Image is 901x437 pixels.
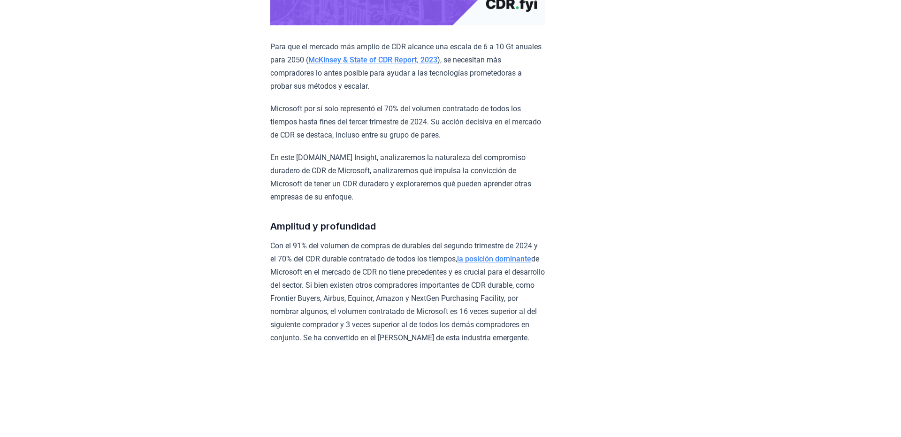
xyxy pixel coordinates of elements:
[270,153,531,201] font: En este [DOMAIN_NAME] Insight, analizaremos la naturaleza del compromiso duradero de CDR de Micro...
[457,254,531,263] a: la posición dominante
[308,55,437,64] a: McKinsey & State of CDR Report, 2023
[270,55,522,91] font: ), se necesitan más compradores lo antes posible para ayudar a las tecnologías prometedoras a pro...
[270,104,541,139] font: Microsoft por sí solo representó el 70% del volumen contratado de todos los tiempos hasta fines d...
[270,254,545,342] font: de Microsoft en el mercado de CDR no tiene precedentes y es crucial para el desarrollo del sector...
[270,221,376,232] font: Amplitud y profundidad
[270,241,538,263] font: Con el 91% del volumen de compras de durables del segundo trimestre de 2024 y el 70% del CDR dura...
[270,42,542,64] font: Para que el mercado más amplio de CDR alcance una escala de 6 a 10 Gt anuales para 2050 (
